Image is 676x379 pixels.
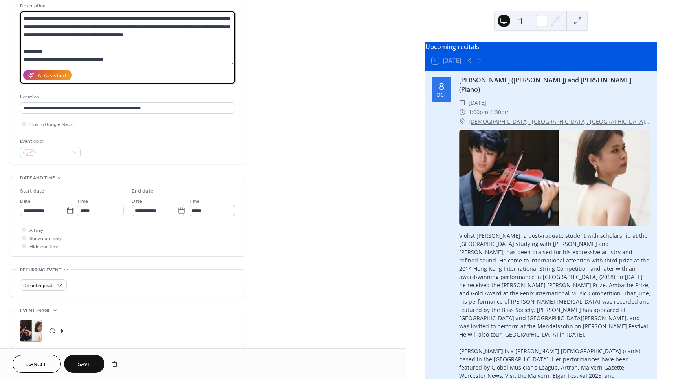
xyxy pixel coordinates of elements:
[29,243,59,251] span: Hide end time
[20,137,79,146] div: Event color
[20,320,42,342] div: ;
[20,174,55,182] span: Date and time
[23,281,53,290] span: Do not repeat
[459,117,465,126] div: ​
[459,75,650,94] div: [PERSON_NAME] ([PERSON_NAME]) and [PERSON_NAME] (Piano)
[189,197,200,206] span: Time
[469,98,486,108] span: [DATE]
[20,306,51,315] span: Event image
[26,361,47,369] span: Cancel
[436,93,446,98] div: Oct
[20,93,234,101] div: Location
[132,187,154,195] div: End date
[29,226,43,235] span: All day
[439,81,444,91] div: 8
[469,117,650,126] a: [DEMOGRAPHIC_DATA], [GEOGRAPHIC_DATA], [GEOGRAPHIC_DATA]. CV37 6BG
[29,120,73,129] span: Link to Google Maps
[20,266,62,274] span: Recurring event
[459,98,465,108] div: ​
[20,2,234,10] div: Description
[13,355,61,373] button: Cancel
[490,108,510,117] span: 1:30pm
[20,187,44,195] div: Start date
[38,72,66,80] div: AI Assistant
[425,42,657,51] div: Upcoming recitals
[20,197,31,206] span: Date
[488,108,490,117] span: -
[64,355,104,373] button: Save
[78,361,91,369] span: Save
[459,108,465,117] div: ​
[23,70,72,80] button: AI Assistant
[29,235,62,243] span: Show date only
[469,108,488,117] span: 1:00pm
[132,197,142,206] span: Date
[77,197,88,206] span: Time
